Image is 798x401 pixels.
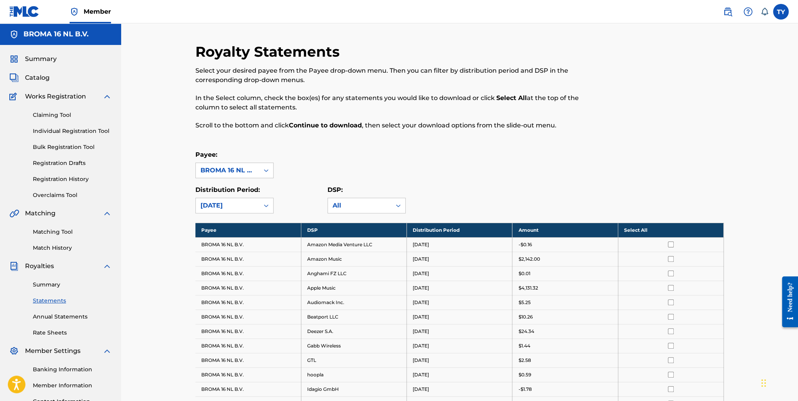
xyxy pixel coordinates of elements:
[407,324,512,338] td: [DATE]
[195,367,301,382] td: BROMA 16 NL B.V.
[301,281,406,295] td: Apple Music
[25,261,54,271] span: Royalties
[407,295,512,310] td: [DATE]
[301,310,406,324] td: Beatport LLC
[301,353,406,367] td: GTL
[195,266,301,281] td: BROMA 16 NL B.V.
[301,382,406,396] td: Idagio GmbH
[33,127,112,135] a: Individual Registration Tool
[301,295,406,310] td: Audiomack Inc.
[9,54,57,64] a: SummarySummary
[9,261,19,271] img: Royalties
[102,261,112,271] img: expand
[195,310,301,324] td: BROMA 16 NL B.V.
[102,92,112,101] img: expand
[25,209,55,218] span: Matching
[195,66,602,85] p: Select your desired payee from the Payee drop-down menu. Then you can filter by distribution peri...
[723,7,732,16] img: search
[102,209,112,218] img: expand
[407,237,512,252] td: [DATE]
[327,186,343,193] label: DSP:
[512,223,618,237] th: Amount
[407,266,512,281] td: [DATE]
[33,159,112,167] a: Registration Drafts
[301,324,406,338] td: Deezer S.A.
[301,338,406,353] td: Gabb Wireless
[301,252,406,266] td: Amazon Music
[301,367,406,382] td: hoopla
[518,386,531,393] p: -$1.78
[301,266,406,281] td: Anghami FZ LLC
[301,237,406,252] td: Amazon Media Venture LLC
[333,201,386,210] div: All
[407,338,512,353] td: [DATE]
[33,381,112,390] a: Member Information
[84,7,111,16] span: Member
[518,342,530,349] p: $1.44
[761,371,766,395] div: Перетащить
[195,281,301,295] td: BROMA 16 NL B.V.
[200,166,254,175] div: BROMA 16 NL B.V.
[195,252,301,266] td: BROMA 16 NL B.V.
[33,329,112,337] a: Rate Sheets
[9,6,39,17] img: MLC Logo
[33,297,112,305] a: Statements
[33,191,112,199] a: Overclaims Tool
[23,30,89,39] h5: BROMA 16 NL B.V.
[618,223,723,237] th: Select All
[518,285,538,292] p: $4,131.32
[407,310,512,324] td: [DATE]
[518,357,531,364] p: $2.58
[407,281,512,295] td: [DATE]
[200,201,254,210] div: [DATE]
[33,313,112,321] a: Annual Statements
[33,365,112,374] a: Banking Information
[518,299,530,306] p: $5.25
[33,244,112,252] a: Match History
[518,328,534,335] p: $24.34
[9,73,19,82] img: Catalog
[518,241,531,248] p: -$0.16
[195,93,602,112] p: In the Select column, check the box(es) for any statements you would like to download or click at...
[289,122,362,129] strong: Continue to download
[33,111,112,119] a: Claiming Tool
[195,223,301,237] th: Payee
[102,346,112,356] img: expand
[195,338,301,353] td: BROMA 16 NL B.V.
[9,73,50,82] a: CatalogCatalog
[407,223,512,237] th: Distribution Period
[743,7,753,16] img: help
[301,223,406,237] th: DSP
[195,295,301,310] td: BROMA 16 NL B.V.
[25,346,81,356] span: Member Settings
[776,270,798,333] iframe: Resource Center
[9,209,19,218] img: Matching
[25,54,57,64] span: Summary
[518,270,530,277] p: $0.01
[760,8,768,16] div: Notifications
[9,92,20,101] img: Works Registration
[195,382,301,396] td: BROMA 16 NL B.V.
[195,324,301,338] td: BROMA 16 NL B.V.
[773,4,789,20] div: User Menu
[759,363,798,401] iframe: Chat Widget
[25,73,50,82] span: Catalog
[407,353,512,367] td: [DATE]
[518,256,540,263] p: $2,142.00
[195,151,217,158] label: Payee:
[407,382,512,396] td: [DATE]
[496,94,527,102] strong: Select All
[195,186,260,193] label: Distribution Period:
[33,228,112,236] a: Matching Tool
[195,121,602,130] p: Scroll to the bottom and click , then select your download options from the slide-out menu.
[195,353,301,367] td: BROMA 16 NL B.V.
[720,4,735,20] a: Public Search
[195,237,301,252] td: BROMA 16 NL B.V.
[33,175,112,183] a: Registration History
[518,371,531,378] p: $0.59
[759,363,798,401] div: Виджет чата
[25,92,86,101] span: Works Registration
[9,54,19,64] img: Summary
